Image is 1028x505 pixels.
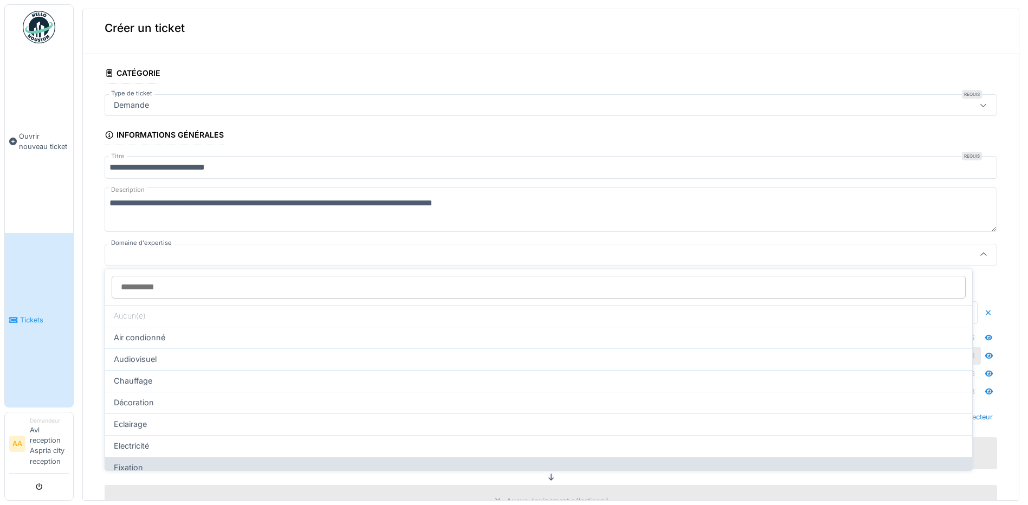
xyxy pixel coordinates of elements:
[105,127,224,145] div: Informations générales
[83,2,1019,54] div: Créer un ticket
[109,152,127,161] label: Titre
[971,333,975,343] div: 5
[30,417,69,471] li: Avl reception Aspria city reception
[971,386,975,397] div: 8
[962,152,982,160] div: Requis
[105,65,160,83] div: Catégorie
[109,238,174,248] label: Domaine d'expertise
[114,353,157,365] span: Audiovisuel
[109,183,147,197] label: Description
[971,368,975,379] div: 6
[5,233,73,406] a: Tickets
[20,315,69,325] span: Tickets
[114,418,147,430] span: Eclairage
[9,436,25,452] li: AA
[962,90,982,99] div: Requis
[23,11,55,43] img: Badge_color-CXgf-gQk.svg
[114,332,165,344] span: Air condionné
[114,462,143,474] span: Fixation
[114,397,154,409] span: Décoration
[105,305,972,327] div: Aucun(e)
[114,375,152,387] span: Chauffage
[30,417,69,425] div: Demandeur
[19,131,69,152] span: Ouvrir nouveau ticket
[109,89,154,98] label: Type de ticket
[971,351,975,361] div: 3
[109,99,153,111] div: Demande
[114,440,149,452] span: Electricité
[9,417,69,474] a: AA DemandeurAvl reception Aspria city reception
[5,49,73,233] a: Ouvrir nouveau ticket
